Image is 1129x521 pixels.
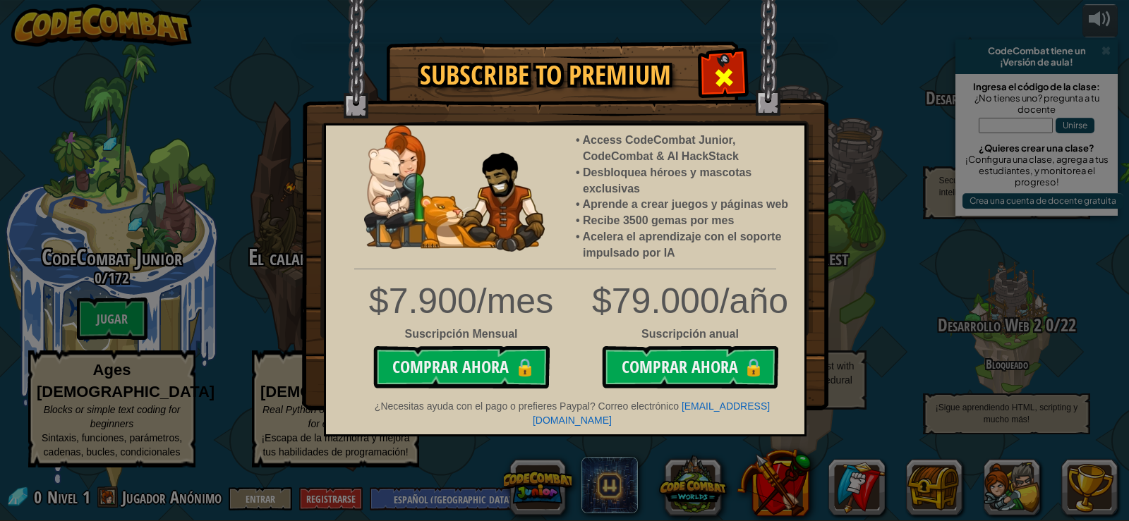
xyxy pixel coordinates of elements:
h1: Subscribe to Premium [401,61,690,90]
div: $7.900/mes [368,276,555,326]
div: $79.000/año [315,276,815,326]
button: Comprar ahora🔒 [602,346,778,388]
li: Desbloquea héroes y mascotas exclusivas [583,165,790,197]
div: Suscripción anual [315,326,815,343]
li: Acelera el aprendizaje con el soporte impulsado por IA [583,229,790,262]
span: ¿Necesitas ayuda con el pago o prefieres Paypal? Correo electrónico [375,400,679,412]
img: anya-and-nando-pet.webp [364,125,545,252]
div: Suscripción Mensual [368,326,555,343]
button: Comprar ahora🔒 [373,346,550,388]
li: Aprende a crear juegos y páginas web [583,197,790,213]
li: Recibe 3500 gemas por mes [583,213,790,229]
li: Access CodeCombat Junior, CodeCombat & AI HackStack [583,133,790,165]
